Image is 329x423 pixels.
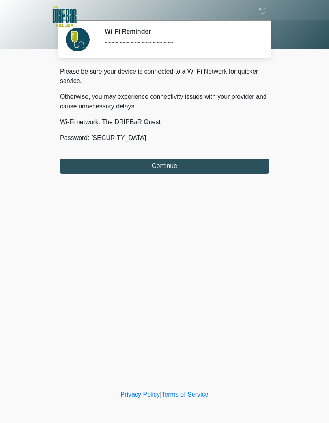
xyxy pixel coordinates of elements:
[60,92,269,111] p: Otherwise, you may experience connectivity issues with your provider and cause unnecessary delays.
[66,28,90,51] img: Agent Avatar
[161,391,208,398] a: Terms of Service
[60,117,269,127] p: Wi-Fi network: The DRIPBaR Guest
[105,38,257,48] div: ~~~~~~~~~~~~~~~~~~~
[60,67,269,86] p: Please be sure your device is connected to a Wi-Fi Network for quicker service.
[160,391,161,398] a: |
[52,6,77,27] img: The DRIPBaR - Keller Logo
[60,159,269,174] button: Continue
[121,391,160,398] a: Privacy Policy
[60,133,269,143] p: Password: [SECURITY_DATA]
